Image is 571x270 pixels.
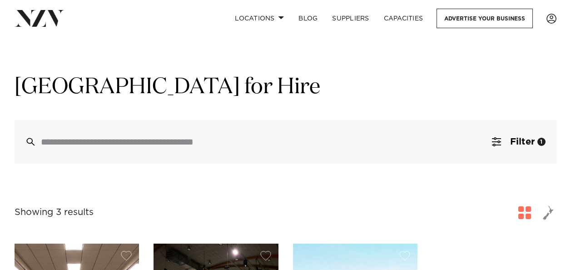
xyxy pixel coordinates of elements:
[15,73,556,102] h1: [GEOGRAPHIC_DATA] for Hire
[377,9,431,28] a: Capacities
[228,9,291,28] a: Locations
[15,10,64,26] img: nzv-logo.png
[537,138,546,146] div: 1
[510,137,535,146] span: Filter
[481,120,556,164] button: Filter1
[291,9,325,28] a: BLOG
[437,9,533,28] a: Advertise your business
[15,205,94,220] div: Showing 3 results
[325,9,376,28] a: SUPPLIERS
